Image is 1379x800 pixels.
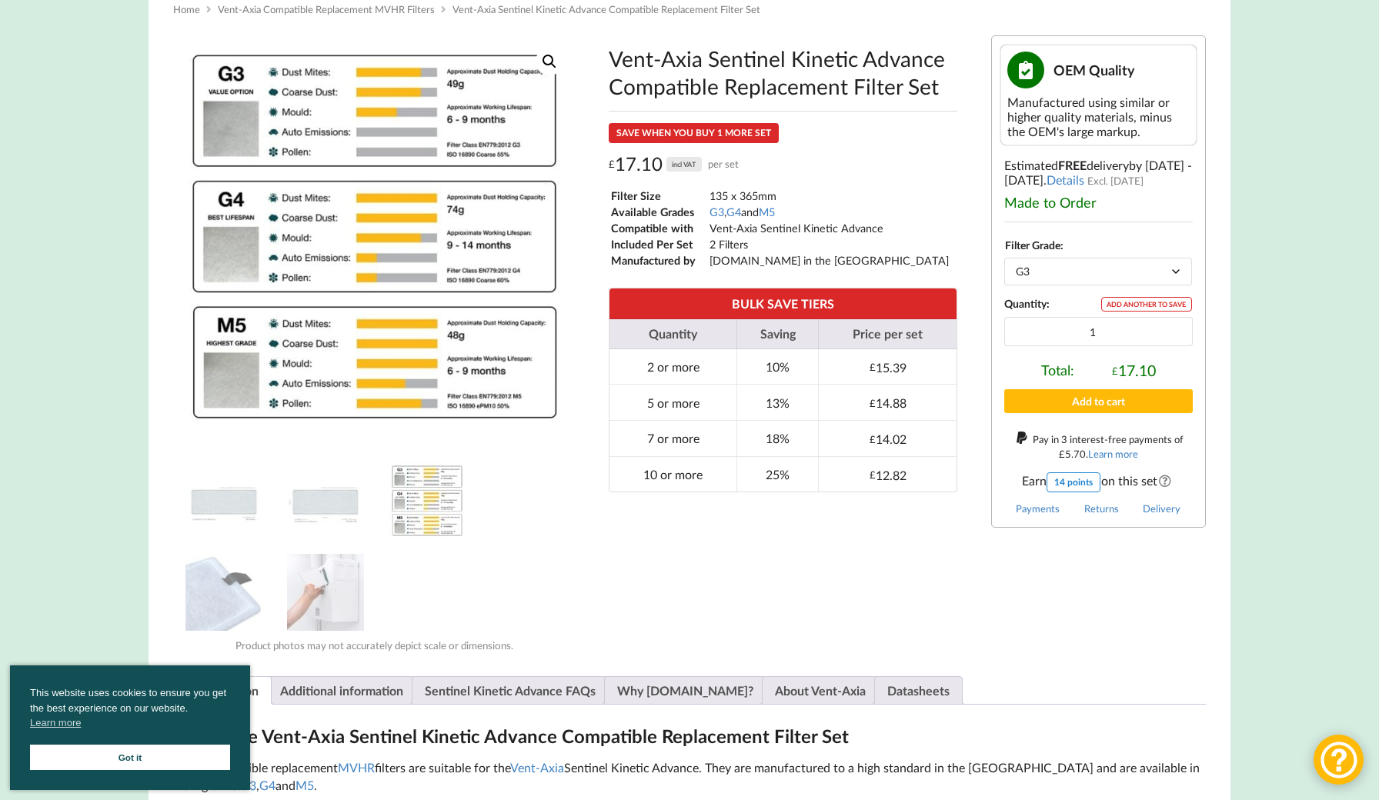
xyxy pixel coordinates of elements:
[709,188,950,203] td: 135 x 365mm
[425,677,596,704] a: Sentinel Kinetic Advance FAQs
[1112,362,1156,379] div: 17.10
[709,253,950,268] td: [DOMAIN_NAME] in the [GEOGRAPHIC_DATA]
[609,384,736,420] td: 5 or more
[709,205,950,219] td: , and
[185,554,262,631] img: MVHR Filter with a Black Tag
[609,456,736,492] td: 10 or more
[870,468,907,482] div: 12.82
[870,361,876,373] span: £
[736,319,819,349] th: Saving
[709,221,950,235] td: Vent-Axia Sentinel Kinetic Advance
[240,778,256,792] a: G3
[30,745,230,770] a: Got it cookie
[287,462,364,539] img: Dimensions and Filter Grade of the Vent-Axia Sentinel Kinetic Advance Compatible MVHR Filter Repl...
[1004,317,1193,346] input: Product quantity
[389,462,466,539] img: A Table showing a comparison between G3, G4 and M5 for MVHR Filters and their efficiency at captu...
[610,205,706,219] td: Available Grades
[1084,502,1119,515] a: Returns
[736,384,819,420] td: 13%
[887,677,950,704] a: Datasheets
[173,759,1206,795] p: These compatible replacement filters are suitable for the Sentinel Kinetic Advance. They are manu...
[709,237,950,252] td: 2 Filters
[1059,448,1065,460] span: £
[1087,175,1144,187] span: Excl. [DATE]
[1033,433,1184,460] span: Pay in 3 interest-free payments of .
[609,319,736,349] th: Quantity
[173,3,200,15] a: Home
[726,205,741,218] a: G4
[1047,172,1084,187] a: Details
[1047,472,1100,492] div: 14 points
[287,554,364,631] img: Installing an MVHR Filter
[609,123,779,143] div: SAVE WHEN YOU BUY 1 MORE SET
[1041,362,1074,379] span: Total:
[609,288,956,318] th: BULK SAVE TIERS
[185,462,262,539] img: Vent-Axia Sentinel Kinetic Advance Compatible MVHR Filter Replacement Set from MVHR.shop
[736,420,819,456] td: 18%
[1101,297,1192,312] div: ADD ANOTHER TO SAVE
[259,778,275,792] a: G4
[870,432,907,446] div: 14.02
[576,35,978,438] img: MVHR Filter with a Black Tag
[610,237,706,252] td: Included Per Set
[870,433,876,445] span: £
[609,420,736,456] td: 7 or more
[818,319,956,349] th: Price per set
[30,715,81,731] a: cookies - Learn more
[870,395,907,410] div: 14.88
[610,253,706,268] td: Manufactured by
[991,35,1206,528] div: Estimated delivery .
[870,360,907,375] div: 15.39
[1005,238,1060,252] label: Filter Grade
[775,677,866,704] a: About Vent-Axia
[1007,95,1190,138] div: Manufactured using similar or higher quality materials, minus the OEM's large markup.
[10,665,250,790] div: cookieconsent
[1053,62,1135,78] span: OEM Quality
[173,725,1206,748] h2: About the Vent-Axia Sentinel Kinetic Advance Compatible Replacement Filter Set
[1004,472,1193,492] span: Earn on this set
[666,157,702,172] div: incl VAT
[1004,389,1193,413] button: Add to cart
[280,677,403,704] a: Additional information
[1004,194,1193,211] div: Made to Order
[609,45,957,100] h1: Vent-Axia Sentinel Kinetic Advance Compatible Replacement Filter Set
[1058,158,1087,172] b: FREE
[617,677,753,704] a: Why [DOMAIN_NAME]?
[452,3,760,15] span: Vent-Axia Sentinel Kinetic Advance Compatible Replacement Filter Set
[610,188,706,203] td: Filter Size
[338,760,375,775] a: MVHR
[710,205,724,218] a: G3
[610,221,706,235] td: Compatible with
[609,152,739,176] div: 17.10
[609,349,736,385] td: 2 or more
[295,778,314,792] a: M5
[870,397,876,409] span: £
[759,205,775,218] a: M5
[30,685,230,735] span: This website uses cookies to ensure you get the best experience on our website.
[173,639,576,652] div: Product photos may not accurately depict scale or dimensions.
[1016,502,1060,515] a: Payments
[609,152,615,176] span: £
[736,456,819,492] td: 25%
[1004,158,1192,187] span: by [DATE] - [DATE]
[218,3,435,15] a: Vent-Axia Compatible Replacement MVHR Filters
[1059,448,1086,460] div: 5.70
[708,152,739,176] span: per set
[1088,448,1138,460] a: Learn more
[736,349,819,385] td: 10%
[536,48,563,75] a: View full-screen image gallery
[1112,365,1118,377] span: £
[510,760,564,775] a: Vent-Axia
[1143,502,1180,515] a: Delivery
[870,468,876,481] span: £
